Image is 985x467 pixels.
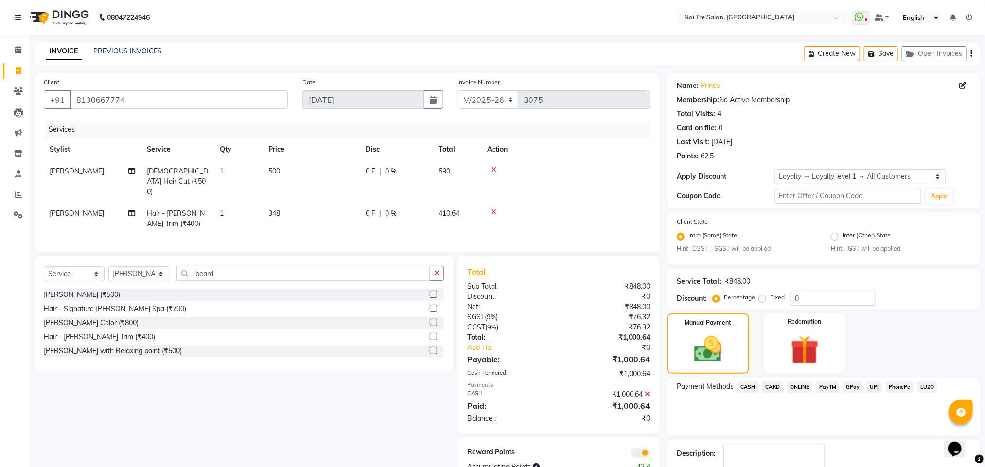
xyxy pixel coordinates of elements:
[719,123,722,133] div: 0
[385,208,397,219] span: 0 %
[460,322,559,332] div: ( )
[787,381,812,393] span: ONLINE
[44,346,182,356] div: [PERSON_NAME] with Relaxing point (₹500)
[864,46,898,61] button: Save
[925,189,953,204] button: Apply
[770,293,785,302] label: Fixed
[433,138,481,160] th: Total
[559,322,657,332] div: ₹76.32
[460,353,559,365] div: Payable:
[816,381,840,393] span: PayTM
[366,208,375,219] span: 0 F
[487,313,496,321] span: 9%
[107,4,150,31] b: 08047224946
[944,428,975,457] iframe: chat widget
[460,369,559,379] div: Cash Tendered:
[717,109,721,119] div: 4
[867,381,882,393] span: UPI
[917,381,937,393] span: LUZO
[575,343,657,353] div: ₹0
[214,138,263,160] th: Qty
[50,209,104,218] span: [PERSON_NAME]
[677,449,716,459] div: Description:
[559,292,657,302] div: ₹0
[44,78,59,86] label: Client
[268,167,280,175] span: 500
[467,312,485,321] span: SGST
[677,191,774,201] div: Coupon Code
[677,95,719,105] div: Membership:
[220,167,224,175] span: 1
[677,217,708,226] label: Client State
[902,46,967,61] button: Open Invoices
[25,4,91,31] img: logo
[677,294,707,304] div: Discount:
[487,323,496,331] span: 9%
[677,81,699,91] div: Name:
[360,138,433,160] th: Disc
[44,332,155,342] div: Hair - [PERSON_NAME] Trim (₹400)
[147,167,208,196] span: [DEMOGRAPHIC_DATA] Hair Cut (₹500)
[141,138,214,160] th: Service
[843,231,891,242] label: Inter (Other) State
[467,267,490,277] span: Total
[677,123,717,133] div: Card on file:
[762,381,783,393] span: CARD
[831,244,970,253] small: Hint : IGST will be applied
[46,43,82,60] a: INVOICE
[268,209,280,218] span: 348
[460,312,559,322] div: ( )
[44,138,141,160] th: Stylist
[302,78,316,86] label: Date
[50,167,104,175] span: [PERSON_NAME]
[677,137,709,147] div: Last Visit:
[677,151,699,161] div: Points:
[886,381,914,393] span: PhonePe
[460,292,559,302] div: Discount:
[460,389,559,399] div: CASH
[677,109,715,119] div: Total Visits:
[677,95,970,105] div: No Active Membership
[44,290,120,300] div: [PERSON_NAME] (₹500)
[677,244,816,253] small: Hint : CGST + SGST will be applied
[44,90,71,109] button: +91
[559,414,657,424] div: ₹0
[439,167,450,175] span: 590
[460,281,559,292] div: Sub Total:
[843,381,863,393] span: GPay
[481,138,650,160] th: Action
[559,302,657,312] div: ₹848.00
[559,332,657,343] div: ₹1,000.64
[724,293,755,302] label: Percentage
[220,209,224,218] span: 1
[686,333,731,365] img: _cash.svg
[45,121,657,138] div: Services
[44,304,186,314] div: Hair - Signature [PERSON_NAME] Spa (₹700)
[460,343,575,353] a: Add Tip
[385,166,397,176] span: 0 %
[804,46,860,61] button: Create New
[460,414,559,424] div: Balance :
[701,81,720,91] a: Prince
[44,318,139,328] div: [PERSON_NAME] Color (₹800)
[460,400,559,412] div: Paid:
[559,281,657,292] div: ₹848.00
[685,318,732,327] label: Manual Payment
[93,47,162,55] a: PREVIOUS INVOICES
[366,166,375,176] span: 0 F
[460,447,559,458] div: Reward Points
[460,302,559,312] div: Net:
[263,138,360,160] th: Price
[677,277,721,287] div: Service Total:
[559,400,657,412] div: ₹1,000.64
[176,266,430,281] input: Search or Scan
[559,389,657,399] div: ₹1,000.64
[711,137,732,147] div: [DATE]
[677,381,734,392] span: Payment Methods
[781,332,828,368] img: _gift.svg
[70,90,288,109] input: Search by Name/Mobile/Email/Code
[379,208,381,219] span: |
[738,381,758,393] span: CASH
[439,209,459,218] span: 410.64
[725,277,750,287] div: ₹848.00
